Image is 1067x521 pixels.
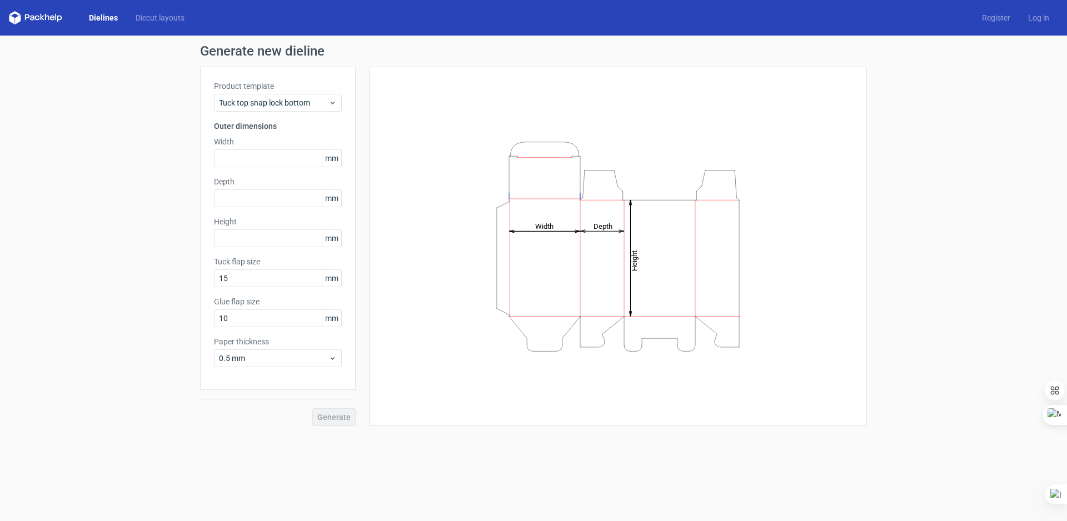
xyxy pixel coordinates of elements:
tspan: Height [630,250,639,270]
label: Depth [214,176,342,187]
a: Diecut layouts [127,12,193,23]
span: mm [322,310,341,327]
label: Width [214,136,342,147]
tspan: Width [535,222,554,230]
span: mm [322,150,341,167]
a: Register [973,12,1019,23]
a: Log in [1019,12,1058,23]
tspan: Depth [594,222,612,230]
span: mm [322,190,341,207]
h3: Outer dimensions [214,121,342,132]
span: mm [322,270,341,287]
label: Product template [214,81,342,92]
a: Dielines [80,12,127,23]
label: Glue flap size [214,296,342,307]
label: Paper thickness [214,336,342,347]
span: mm [322,230,341,247]
label: Height [214,216,342,227]
span: Tuck top snap lock bottom [219,97,328,108]
span: 0.5 mm [219,353,328,364]
label: Tuck flap size [214,256,342,267]
h1: Generate new dieline [200,44,867,58]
